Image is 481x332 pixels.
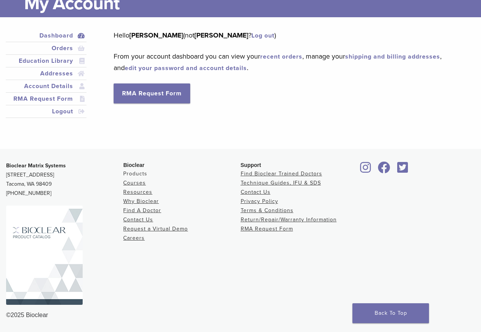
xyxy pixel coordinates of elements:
[241,198,278,204] a: Privacy Policy
[7,44,85,53] a: Orders
[7,94,85,103] a: RMA Request Form
[114,83,190,103] a: RMA Request Form
[123,235,145,241] a: Careers
[241,162,261,168] span: Support
[7,31,85,40] a: Dashboard
[260,53,302,61] a: recent orders
[345,53,440,61] a: shipping and billing addresses
[123,198,159,204] a: Why Bioclear
[114,29,464,41] p: Hello (not ? )
[241,170,322,177] a: Find Bioclear Trained Doctors
[129,31,183,39] strong: [PERSON_NAME]
[6,29,86,127] nav: Account pages
[123,162,144,168] span: Bioclear
[241,207,293,214] a: Terms & Conditions
[251,32,274,39] a: Log out
[7,56,85,65] a: Education Library
[6,161,123,198] p: [STREET_ADDRESS] Tacoma, WA 98409 [PHONE_NUMBER]
[123,207,161,214] a: Find A Doctor
[123,189,152,195] a: Resources
[6,162,66,169] strong: Bioclear Matrix Systems
[194,31,248,39] strong: [PERSON_NAME]
[7,107,85,116] a: Logout
[358,166,374,174] a: Bioclear
[123,216,153,223] a: Contact Us
[395,166,411,174] a: Bioclear
[375,166,393,174] a: Bioclear
[6,206,83,305] img: Bioclear
[241,189,271,195] a: Contact Us
[7,82,85,91] a: Account Details
[6,311,475,320] div: ©2025 Bioclear
[241,180,321,186] a: Technique Guides, IFU & SDS
[123,170,147,177] a: Products
[7,69,85,78] a: Addresses
[123,226,188,232] a: Request a Virtual Demo
[352,303,429,323] a: Back To Top
[241,226,293,232] a: RMA Request Form
[241,216,337,223] a: Return/Repair/Warranty Information
[114,51,464,74] p: From your account dashboard you can view your , manage your , and .
[125,64,247,72] a: edit your password and account details
[123,180,146,186] a: Courses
